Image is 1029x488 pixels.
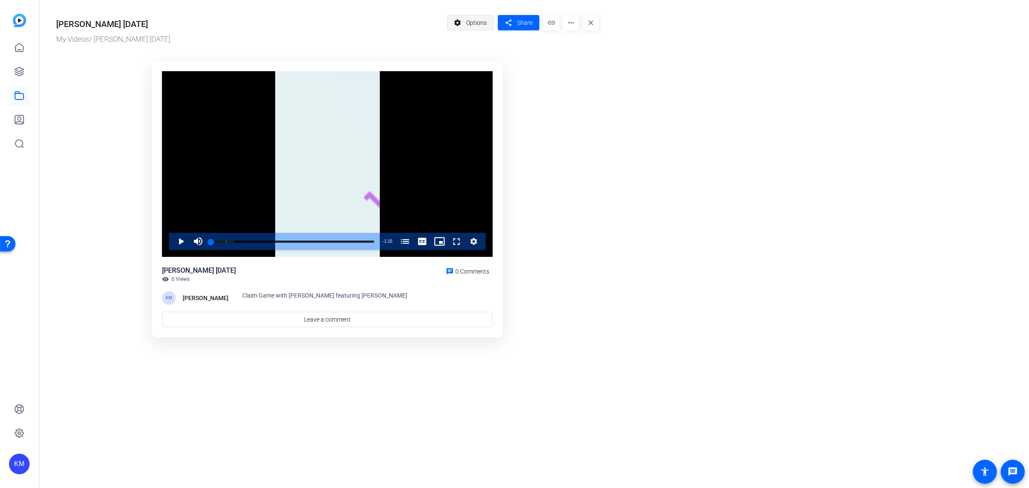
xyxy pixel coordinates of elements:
mat-icon: settings [452,15,463,31]
span: Options [466,15,487,31]
mat-icon: message [1008,467,1018,477]
button: Chapters [397,233,414,250]
span: 1:16 [384,239,392,244]
button: Share [498,15,539,30]
div: Progress Bar [211,241,374,243]
div: / [PERSON_NAME] [DATE] [56,34,443,45]
span: - [382,239,384,244]
button: Options [447,15,494,30]
mat-icon: chat [446,268,454,275]
span: 0 Comments [455,268,489,275]
span: 0 Views [171,276,190,283]
a: Leave a comment [162,312,493,327]
mat-icon: more_horiz [563,15,579,30]
span: Leave a comment [304,315,351,324]
mat-icon: share [503,17,514,29]
a: 0 Comments [442,265,493,276]
mat-icon: visibility [162,276,169,283]
mat-icon: link [544,15,559,30]
span: Claim Game with [PERSON_NAME] featuring [PERSON_NAME] [242,292,407,299]
button: Fullscreen [448,233,465,250]
span: Share [517,18,533,27]
mat-icon: close [583,15,599,30]
button: Play [172,233,190,250]
div: Video Player [162,71,493,257]
button: Picture-in-Picture [431,233,448,250]
div: [PERSON_NAME] [183,293,229,303]
div: KM [162,291,176,305]
img: blue-gradient.svg [13,14,26,27]
button: Captions [414,233,431,250]
mat-icon: accessibility [980,467,990,477]
div: [PERSON_NAME] [DATE] [56,18,148,30]
div: KM [9,454,30,474]
div: [PERSON_NAME] [DATE] [162,265,236,276]
button: Mute [190,233,207,250]
a: My Videos [56,35,89,43]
